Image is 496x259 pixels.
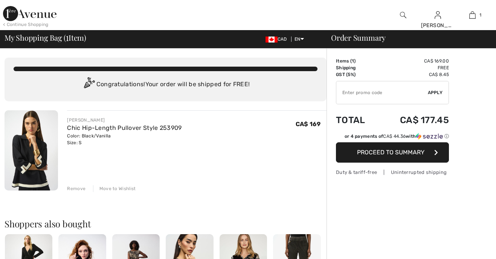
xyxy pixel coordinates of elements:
[14,77,317,92] div: Congratulations! Your order will be shipped for FREE!
[435,11,441,18] a: Sign In
[336,107,378,133] td: Total
[81,77,96,92] img: Congratulation2.svg
[266,37,278,43] img: Canadian Dollar
[428,89,443,96] span: Apply
[352,58,354,64] span: 1
[5,110,58,190] img: Chic Hip-Length Pullover Style 253909
[336,142,449,163] button: Proceed to Summary
[421,21,455,29] div: [PERSON_NAME]
[5,34,86,41] span: My Shopping Bag ( Item)
[3,6,56,21] img: 1ère Avenue
[295,37,304,42] span: EN
[67,185,85,192] div: Remove
[336,169,449,176] div: Duty & tariff-free | Uninterrupted shipping
[296,120,320,128] span: CA$ 169
[67,124,182,131] a: Chic Hip-Length Pullover Style 253909
[383,134,406,139] span: CA$ 44.36
[378,64,449,71] td: Free
[378,71,449,78] td: CA$ 8.45
[66,32,69,42] span: 1
[93,185,136,192] div: Move to Wishlist
[3,21,49,28] div: < Continue Shopping
[336,81,428,104] input: Promo code
[67,133,182,146] div: Color: Black/Vanilla Size: S
[345,133,449,140] div: or 4 payments of with
[435,11,441,20] img: My Info
[479,12,481,18] span: 1
[357,149,424,156] span: Proceed to Summary
[400,11,406,20] img: search the website
[5,219,327,228] h2: Shoppers also bought
[378,58,449,64] td: CA$ 169.00
[336,71,378,78] td: GST (5%)
[416,133,443,140] img: Sezzle
[469,11,476,20] img: My Bag
[266,37,290,42] span: CAD
[336,133,449,142] div: or 4 payments ofCA$ 44.36withSezzle Click to learn more about Sezzle
[336,58,378,64] td: Items ( )
[336,64,378,71] td: Shipping
[378,107,449,133] td: CA$ 177.45
[67,117,182,123] div: [PERSON_NAME]
[322,34,491,41] div: Order Summary
[456,11,490,20] a: 1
